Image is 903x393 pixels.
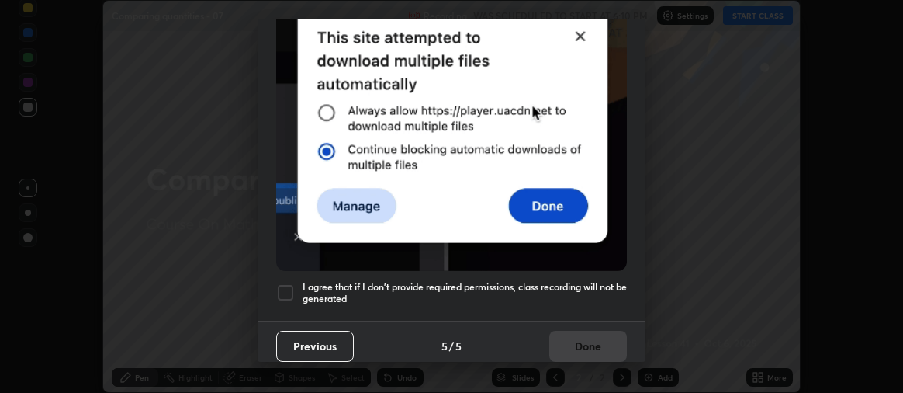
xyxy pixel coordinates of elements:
[455,338,462,354] h4: 5
[441,338,448,354] h4: 5
[276,331,354,362] button: Previous
[303,281,627,305] h5: I agree that if I don't provide required permissions, class recording will not be generated
[449,338,454,354] h4: /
